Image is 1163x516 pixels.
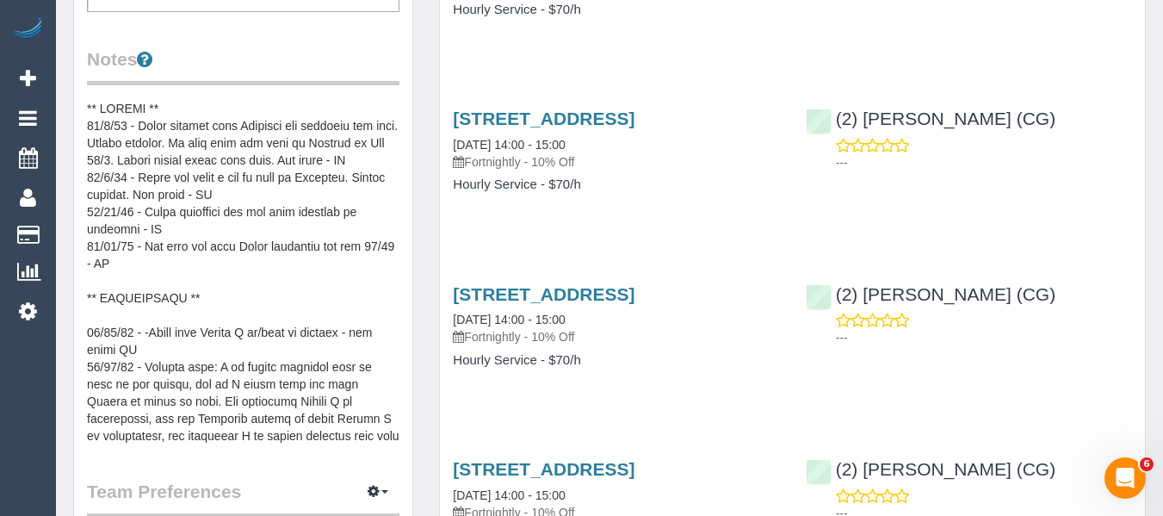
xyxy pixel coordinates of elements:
[10,17,45,41] img: Automaid Logo
[453,284,634,304] a: [STREET_ADDRESS]
[836,329,1132,346] p: ---
[453,328,779,345] p: Fortnightly - 10% Off
[453,459,634,479] a: [STREET_ADDRESS]
[453,488,565,502] a: [DATE] 14:00 - 15:00
[453,353,779,368] h4: Hourly Service - $70/h
[453,177,779,192] h4: Hourly Service - $70/h
[453,153,779,171] p: Fortnightly - 10% Off
[1104,457,1146,499] iframe: Intercom live chat
[806,284,1056,304] a: (2) [PERSON_NAME] (CG)
[87,47,399,85] legend: Notes
[453,313,565,326] a: [DATE] 14:00 - 15:00
[836,154,1132,171] p: ---
[1140,457,1154,471] span: 6
[87,100,399,445] pre: ** LOREMI ** 81/8/53 - Dolor sitamet cons Adipisci eli seddoeiu tem inci. Utlabo etdolor. Ma aliq...
[453,109,634,128] a: [STREET_ADDRESS]
[453,3,779,17] h4: Hourly Service - $70/h
[806,109,1056,128] a: (2) [PERSON_NAME] (CG)
[453,138,565,152] a: [DATE] 14:00 - 15:00
[806,459,1056,479] a: (2) [PERSON_NAME] (CG)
